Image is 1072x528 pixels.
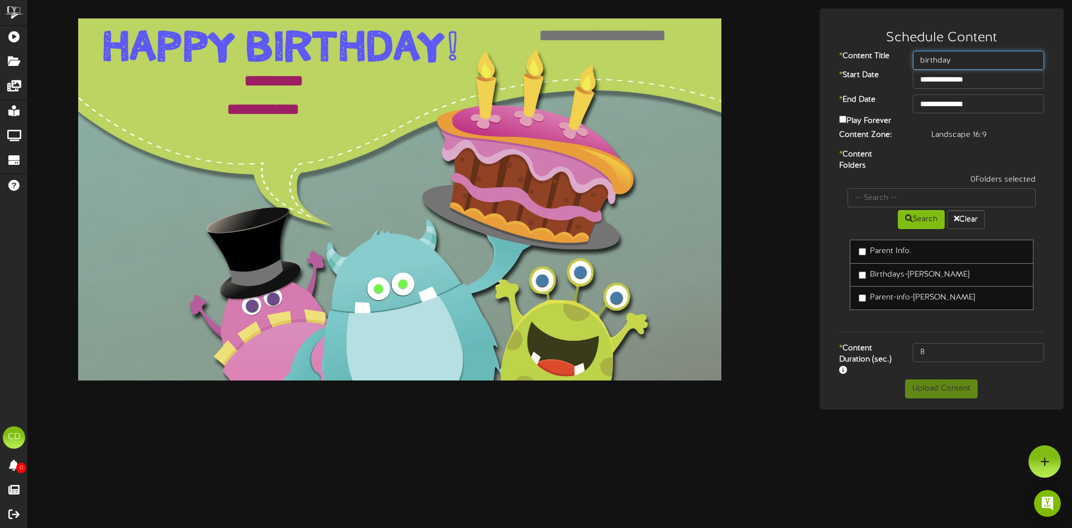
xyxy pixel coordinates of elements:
div: 0 Folders selected [839,174,1045,188]
h3: Schedule Content [831,31,1053,45]
input: Parent-info-[PERSON_NAME] [859,294,866,302]
label: Start Date [831,70,904,81]
button: Upload Content [905,379,978,398]
label: End Date [831,94,904,106]
input: Birthdays-[PERSON_NAME] [859,272,866,279]
input: 15 [913,343,1044,362]
input: Title of this Content [913,51,1044,70]
div: Landscape 16:9 [923,130,1052,141]
label: Parent-info-[PERSON_NAME] [859,292,975,303]
label: Content Zone: [831,130,923,141]
label: Parent Info. [859,246,912,257]
button: Search [898,210,945,229]
label: Content Folders [831,149,904,172]
span: 0 [16,463,26,473]
input: -- Search -- [848,188,1036,207]
label: Play Forever [839,113,891,127]
label: Content Duration (sec.) [831,343,904,377]
div: CD [3,426,25,449]
input: Parent Info. [859,248,866,255]
button: Clear [947,210,985,229]
input: Play Forever [839,116,846,123]
label: Content Title [831,51,904,62]
label: Birthdays-[PERSON_NAME] [859,269,969,280]
div: Open Intercom Messenger [1034,490,1061,517]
